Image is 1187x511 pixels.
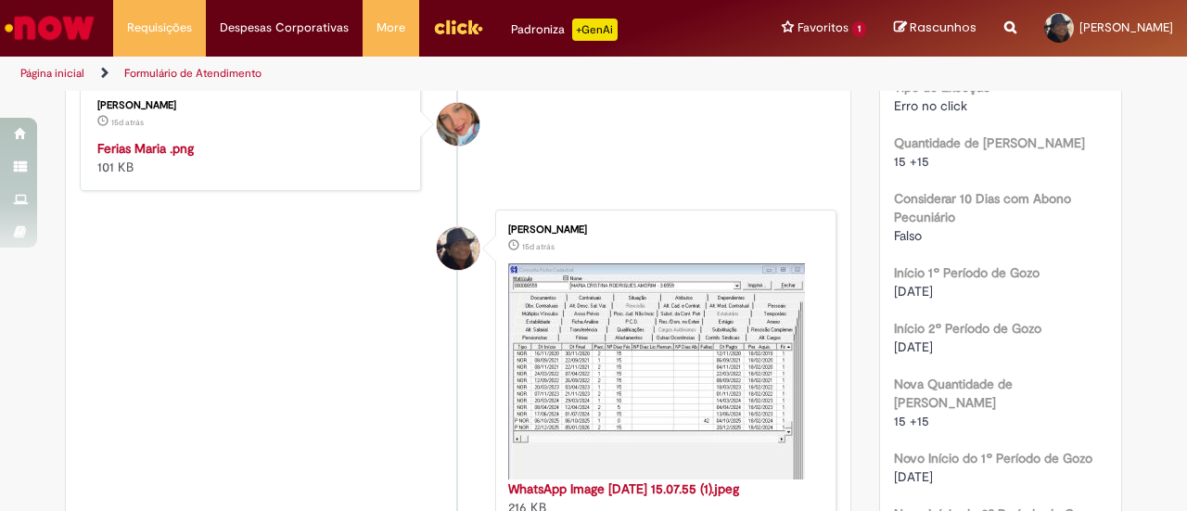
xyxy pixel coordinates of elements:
[894,468,933,485] span: [DATE]
[97,100,406,111] div: [PERSON_NAME]
[220,19,349,37] span: Despesas Corporativas
[437,227,479,270] div: Maria Cristina Rodrigues Amorim
[894,19,976,37] a: Rascunhos
[508,224,817,236] div: [PERSON_NAME]
[894,227,922,244] span: Falso
[20,66,84,81] a: Página inicial
[894,320,1041,337] b: Início 2º Período de Gozo
[437,103,479,146] div: Jacqueline Andrade Galani
[377,19,405,37] span: More
[511,19,618,41] div: Padroniza
[508,480,739,497] a: WhatsApp Image [DATE] 15.07.55 (1).jpeg
[910,19,976,36] span: Rascunhos
[1079,19,1173,35] span: [PERSON_NAME]
[894,413,929,429] span: 15 +15
[127,19,192,37] span: Requisições
[798,19,849,37] span: Favoritos
[111,117,144,128] span: 15d atrás
[894,190,1071,225] b: Considerar 10 Dias com Abono Pecuniário
[97,140,194,157] a: Ferias Maria .png
[894,283,933,300] span: [DATE]
[124,66,262,81] a: Formulário de Atendimento
[894,376,1013,411] b: Nova Quantidade de [PERSON_NAME]
[894,450,1092,466] b: Novo Início do 1º Período de Gozo
[522,241,555,252] span: 15d atrás
[522,241,555,252] time: 16/09/2025 15:13:43
[894,134,1085,151] b: Quantidade de [PERSON_NAME]
[894,97,967,114] span: Erro no click
[572,19,618,41] p: +GenAi
[97,139,406,176] div: 101 KB
[852,21,866,37] span: 1
[2,9,97,46] img: ServiceNow
[894,264,1040,281] b: Início 1º Período de Gozo
[111,117,144,128] time: 17/09/2025 11:20:16
[894,339,933,355] span: [DATE]
[894,79,990,96] b: Tipo de Exceção
[894,153,929,170] span: 15 +15
[433,13,483,41] img: click_logo_yellow_360x200.png
[14,57,777,91] ul: Trilhas de página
